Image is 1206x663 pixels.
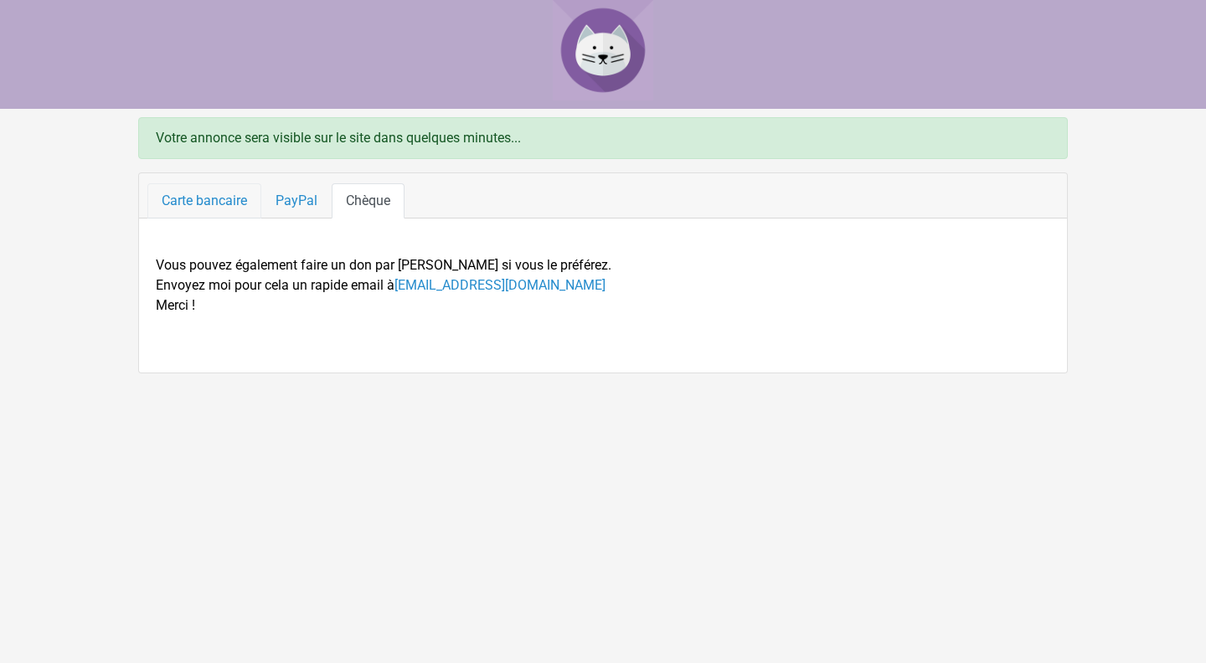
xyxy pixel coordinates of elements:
a: PayPal [261,183,332,218]
p: Vous pouvez également faire un don par [PERSON_NAME] si vous le préférez. Envoyez moi pour cela u... [156,255,1050,316]
a: [EMAIL_ADDRESS][DOMAIN_NAME] [394,277,606,293]
a: Chèque [332,183,405,218]
div: Votre annonce sera visible sur le site dans quelques minutes... [138,117,1068,159]
a: Carte bancaire [147,183,261,218]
